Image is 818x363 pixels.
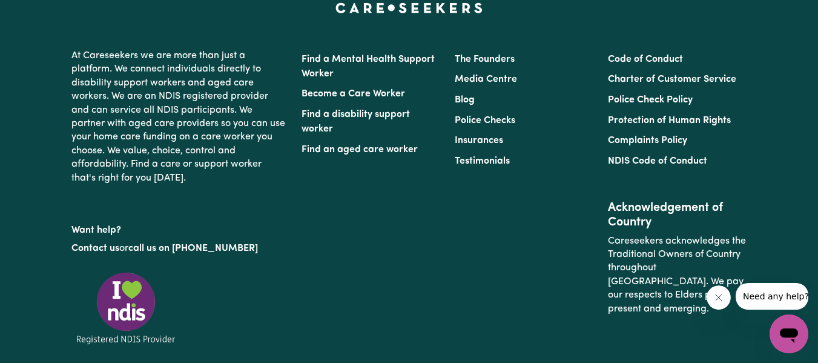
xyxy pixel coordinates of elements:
a: The Founders [455,55,515,64]
iframe: Button to launch messaging window [770,315,808,353]
p: Want help? [71,219,287,237]
h2: Acknowledgement of Country [608,201,747,230]
a: Police Check Policy [608,95,693,105]
span: Need any help? [7,8,73,18]
a: Insurances [455,136,503,145]
a: Charter of Customer Service [608,75,736,84]
a: Code of Conduct [608,55,683,64]
a: NDIS Code of Conduct [608,156,707,166]
a: Find an aged care worker [302,145,418,155]
a: Testimonials [455,156,510,166]
a: Find a Mental Health Support Worker [302,55,435,79]
a: Blog [455,95,475,105]
a: call us on [PHONE_NUMBER] [128,244,258,253]
a: Media Centre [455,75,517,84]
a: Complaints Policy [608,136,687,145]
p: Careseekers acknowledges the Traditional Owners of Country throughout [GEOGRAPHIC_DATA]. We pay o... [608,230,747,321]
a: Become a Care Worker [302,89,405,99]
a: Find a disability support worker [302,110,410,134]
iframe: Message from company [736,283,808,310]
a: Contact us [71,244,119,253]
a: Police Checks [455,116,515,125]
p: At Careseekers we are more than just a platform. We connect individuals directly to disability su... [71,44,287,190]
a: Careseekers home page [335,3,483,13]
p: or [71,237,287,260]
a: Protection of Human Rights [608,116,731,125]
img: Registered NDIS provider [71,270,180,346]
iframe: Close message [707,285,731,310]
